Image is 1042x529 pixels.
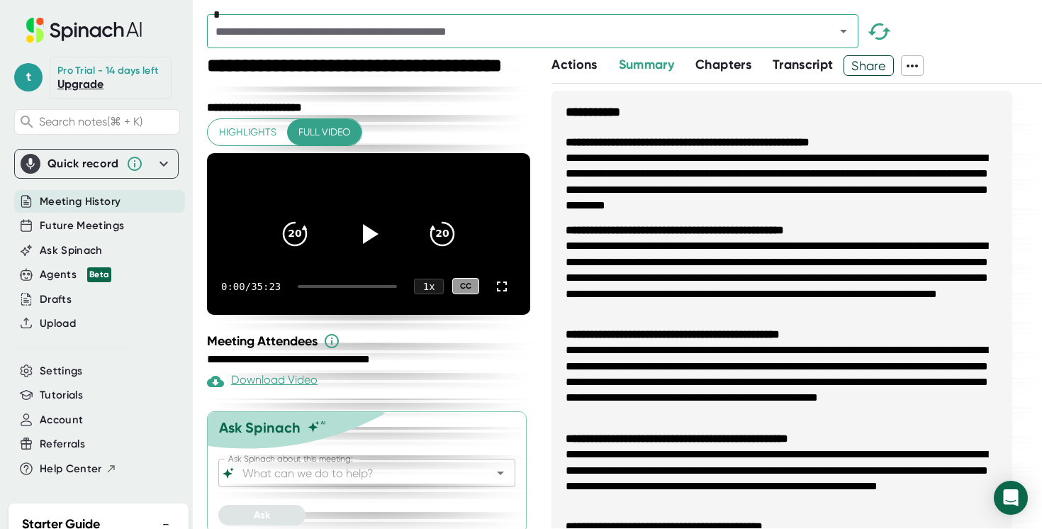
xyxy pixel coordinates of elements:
button: Account [40,412,83,428]
button: Highlights [208,119,288,145]
div: Quick record [47,157,119,171]
div: Agents [40,267,111,283]
button: Share [844,55,894,76]
span: Ask [254,509,270,521]
button: Agents Beta [40,267,111,283]
button: Future Meetings [40,218,124,234]
span: Full video [298,123,350,141]
button: Transcript [773,55,834,74]
button: Open [491,463,510,483]
button: Help Center [40,461,117,477]
span: Highlights [219,123,276,141]
span: Search notes (⌘ + K) [39,115,142,128]
span: Share [844,53,893,78]
div: Pro Trial - 14 days left [57,65,158,77]
span: Transcript [773,57,834,72]
div: 0:00 / 35:23 [221,281,281,292]
button: Summary [619,55,674,74]
span: t [14,63,43,91]
div: Paid feature [207,373,318,390]
div: Beta [87,267,111,282]
div: Open Intercom Messenger [994,481,1028,515]
button: Settings [40,363,83,379]
button: Ask Spinach [40,243,103,259]
button: Drafts [40,291,72,308]
span: Summary [619,57,674,72]
div: CC [452,278,479,294]
div: Quick record [21,150,172,178]
div: Meeting Attendees [207,333,534,350]
button: Actions [551,55,597,74]
span: Chapters [695,57,751,72]
button: Chapters [695,55,751,74]
input: What can we do to help? [240,463,469,483]
div: Ask Spinach [219,419,301,436]
button: Tutorials [40,387,83,403]
a: Upgrade [57,77,103,91]
button: Ask [218,505,306,525]
button: Upload [40,316,76,332]
button: Meeting History [40,194,121,210]
span: Actions [551,57,597,72]
button: Full video [287,119,362,145]
span: Help Center [40,461,102,477]
button: Referrals [40,436,85,452]
button: Open [834,21,853,41]
div: 1 x [414,279,444,294]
